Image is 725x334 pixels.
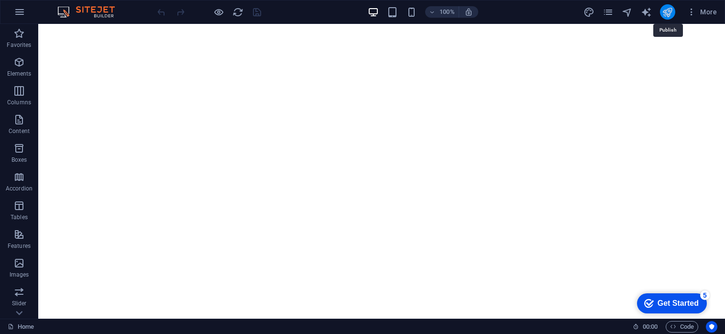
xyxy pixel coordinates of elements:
[232,6,243,18] button: reload
[8,5,77,25] div: Get Started 5 items remaining, 0% complete
[633,321,658,333] h6: Session time
[10,271,29,278] p: Images
[687,7,717,17] span: More
[7,70,32,78] p: Elements
[464,8,473,16] i: On resize automatically adjust zoom level to fit chosen device.
[583,7,594,18] i: Design (Ctrl+Alt+Y)
[649,323,651,330] span: :
[660,4,675,20] button: publish
[643,321,658,333] span: 00 00
[55,6,127,18] img: Editor Logo
[71,2,80,11] div: 5
[11,213,28,221] p: Tables
[9,127,30,135] p: Content
[6,185,33,192] p: Accordion
[8,321,34,333] a: Click to cancel selection. Double-click to open Pages
[622,6,633,18] button: navigator
[439,6,455,18] h6: 100%
[28,11,69,19] div: Get Started
[232,7,243,18] i: Reload page
[683,4,721,20] button: More
[8,242,31,250] p: Features
[11,156,27,164] p: Boxes
[425,6,459,18] button: 100%
[213,6,224,18] button: Click here to leave preview mode and continue editing
[706,321,717,333] button: Usercentrics
[670,321,694,333] span: Code
[583,6,595,18] button: design
[12,300,27,307] p: Slider
[603,6,614,18] button: pages
[666,321,698,333] button: Code
[7,99,31,106] p: Columns
[7,41,31,49] p: Favorites
[641,6,652,18] button: text_generator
